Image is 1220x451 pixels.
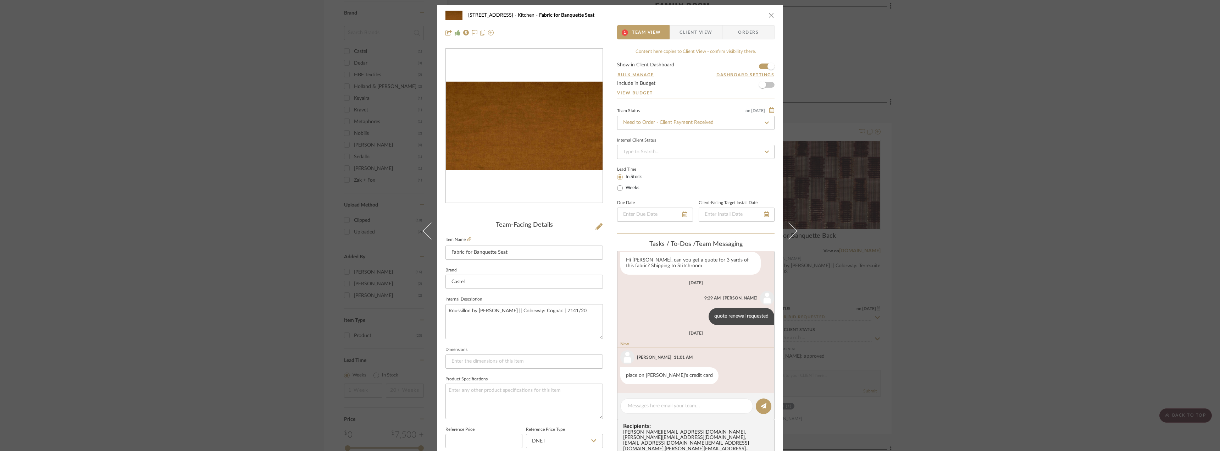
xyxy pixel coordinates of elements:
[445,298,482,301] label: Internal Description
[445,348,467,352] label: Dimensions
[649,241,696,247] span: Tasks / To-Dos /
[620,367,719,384] div: place on [PERSON_NAME]'s credit card
[617,166,654,172] label: Lead Time
[446,82,603,170] div: 0
[730,25,766,39] span: Orders
[723,295,758,301] div: [PERSON_NAME]
[617,241,775,248] div: team Messaging
[617,208,693,222] input: Enter Due Date
[680,25,712,39] span: Client View
[623,423,771,429] span: Recipients:
[760,291,774,305] img: user_avatar.png
[445,269,457,272] label: Brand
[750,108,766,113] span: [DATE]
[445,428,475,431] label: Reference Price
[716,72,775,78] button: Dashboard Settings
[617,172,654,192] mat-radio-group: Select item type
[709,308,774,325] div: quote renewal requested
[617,341,777,347] div: New
[617,116,775,130] input: Type to Search…
[745,109,750,113] span: on
[526,428,565,431] label: Reference Price Type
[674,354,693,361] div: 11:01 AM
[768,12,775,18] button: close
[624,185,639,191] label: Weeks
[632,25,661,39] span: Team View
[699,208,775,222] input: Enter Install Date
[689,280,703,285] div: [DATE]
[617,139,656,142] div: Internal Client Status
[518,13,539,18] span: Kitchen
[468,13,518,18] span: [STREET_ADDRESS]
[624,174,642,180] label: In Stock
[689,331,703,336] div: [DATE]
[617,201,635,205] label: Due Date
[637,354,671,361] div: [PERSON_NAME]
[445,8,462,22] img: 3b6963e8-23af-4a6c-b4a6-b506484e688e_48x40.jpg
[445,378,488,381] label: Product Specifications
[704,295,721,301] div: 9:29 AM
[445,354,603,369] input: Enter the dimensions of this item
[620,252,761,275] div: Hi [PERSON_NAME], can you get a quote for 3 yards of this fabric? Shipping to Stitchroom
[617,109,640,113] div: Team Status
[617,48,775,55] div: Content here copies to Client View - confirm visibility there.
[622,29,628,36] span: 1
[445,275,603,289] input: Enter Brand
[539,13,594,18] span: Fabric for Banquette Seat
[446,82,603,170] img: 3b6963e8-23af-4a6c-b4a6-b506484e688e_436x436.jpg
[699,201,758,205] label: Client-Facing Target Install Date
[617,145,775,159] input: Type to Search…
[445,246,603,260] input: Enter Item Name
[617,72,654,78] button: Bulk Manage
[445,221,603,229] div: Team-Facing Details
[617,90,775,96] a: View Budget
[620,350,634,364] img: user_avatar.png
[445,237,471,243] label: Item Name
